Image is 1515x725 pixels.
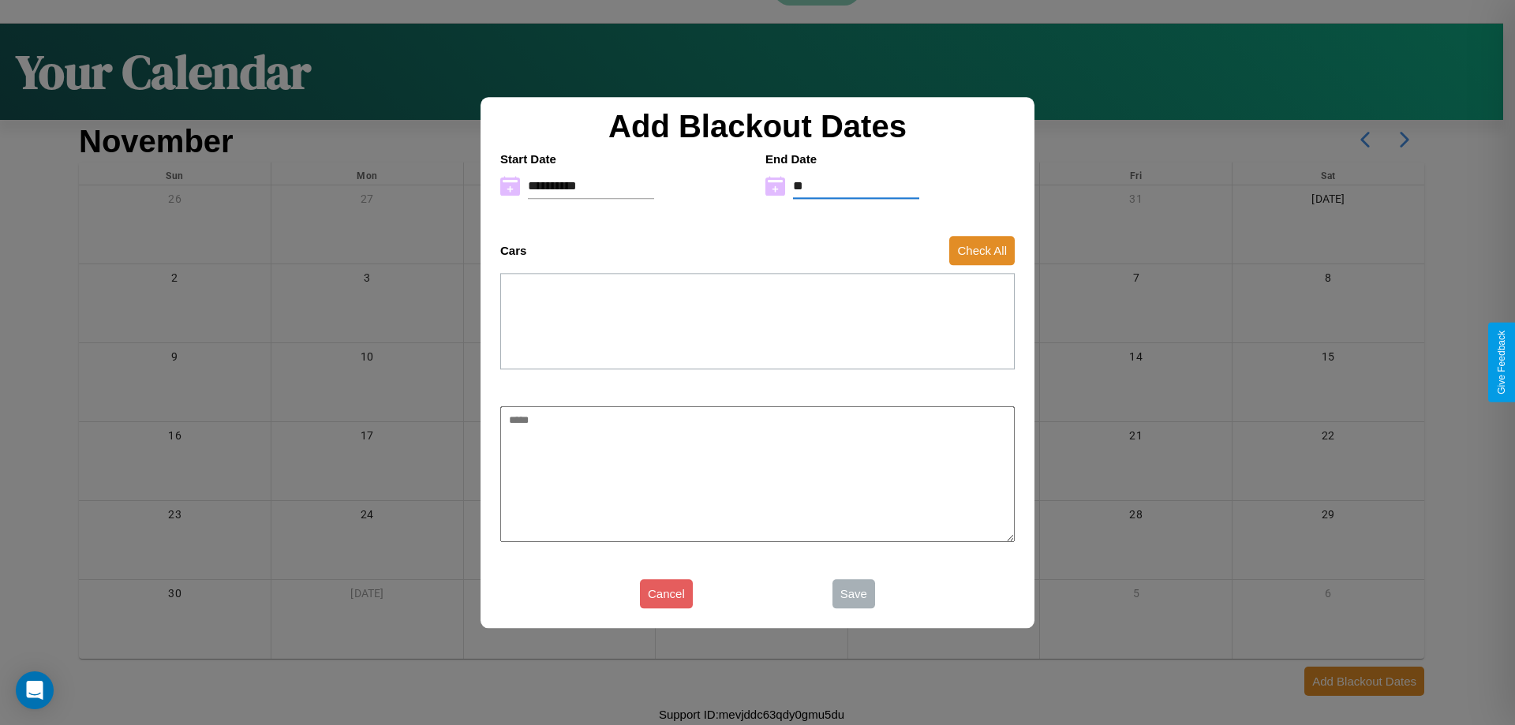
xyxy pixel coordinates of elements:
button: Cancel [640,579,693,608]
h4: Cars [500,244,526,257]
button: Check All [949,236,1015,265]
div: Open Intercom Messenger [16,671,54,709]
h4: Start Date [500,152,750,166]
button: Save [832,579,875,608]
h2: Add Blackout Dates [492,109,1023,144]
div: Give Feedback [1496,331,1507,394]
h4: End Date [765,152,1015,166]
